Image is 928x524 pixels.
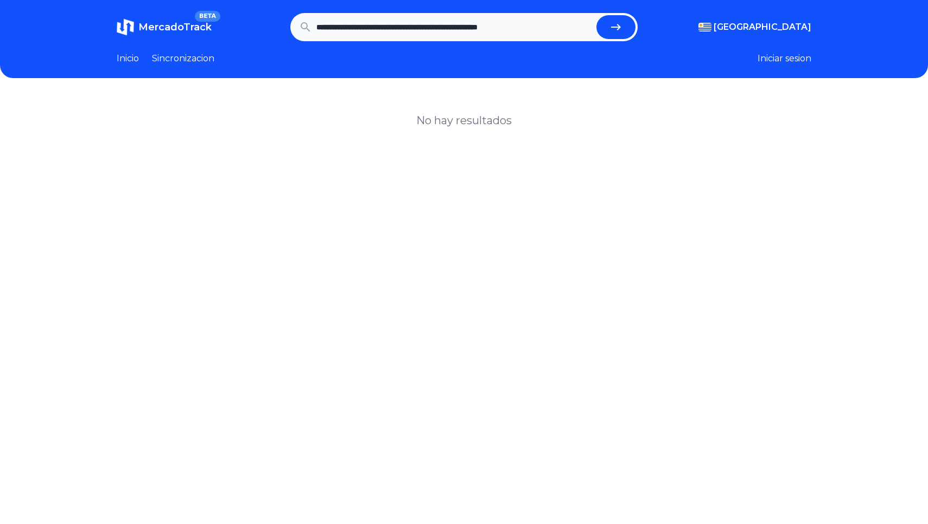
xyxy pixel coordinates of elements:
button: [GEOGRAPHIC_DATA] [698,21,811,34]
a: MercadoTrackBETA [117,18,212,36]
img: Uruguay [698,23,711,31]
a: Inicio [117,52,139,65]
span: BETA [195,11,220,22]
span: MercadoTrack [138,21,212,33]
img: MercadoTrack [117,18,134,36]
span: [GEOGRAPHIC_DATA] [714,21,811,34]
button: Iniciar sesion [758,52,811,65]
h1: No hay resultados [416,113,512,128]
a: Sincronizacion [152,52,214,65]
